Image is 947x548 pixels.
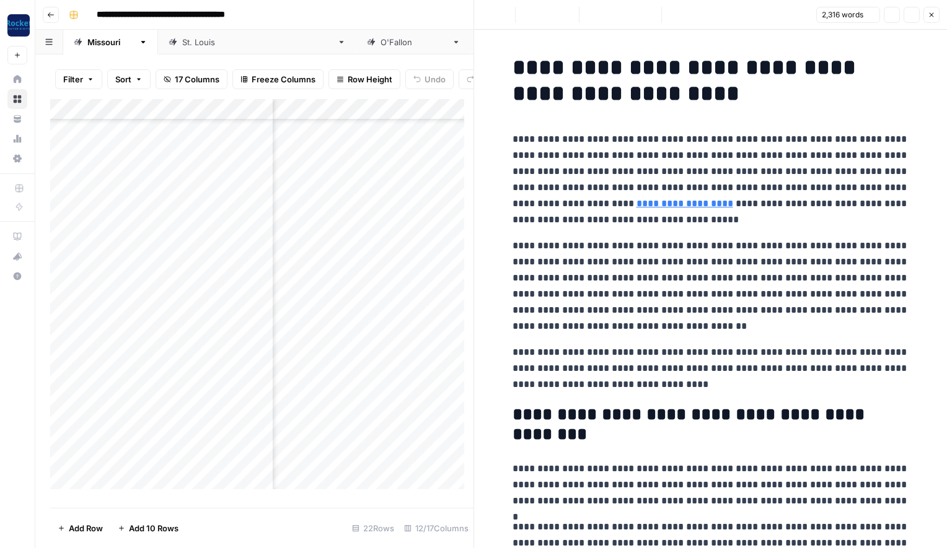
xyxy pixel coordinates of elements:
a: Your Data [7,109,27,129]
div: 12/17 Columns [399,518,474,538]
span: Undo [425,73,446,85]
button: Sort [107,69,151,89]
a: [US_STATE] [63,30,158,54]
span: Filter [63,73,83,85]
button: 2,316 words [816,7,880,23]
div: [US_STATE] [87,36,134,48]
div: [GEOGRAPHIC_DATA][PERSON_NAME] [182,36,332,48]
span: Add Row [69,522,103,534]
button: Add Row [50,518,110,538]
div: What's new? [8,247,27,266]
a: Browse [7,89,27,109]
button: Undo [405,69,454,89]
button: Add 10 Rows [110,518,186,538]
span: Add 10 Rows [129,522,178,534]
img: Rocket Pilots Logo [7,14,30,37]
a: AirOps Academy [7,227,27,246]
span: Sort [115,73,131,85]
span: 17 Columns [175,73,219,85]
span: Freeze Columns [252,73,315,85]
div: [PERSON_NAME] [381,36,447,48]
button: Freeze Columns [232,69,324,89]
button: Filter [55,69,102,89]
button: Help + Support [7,266,27,286]
button: What's new? [7,246,27,266]
a: [PERSON_NAME] [356,30,471,54]
a: [GEOGRAPHIC_DATA][PERSON_NAME] [158,30,356,54]
div: 22 Rows [347,518,399,538]
span: 2,316 words [822,9,863,20]
button: Workspace: Rocket Pilots [7,10,27,41]
a: Home [7,69,27,89]
button: Row Height [328,69,400,89]
a: Settings [7,149,27,168]
button: 17 Columns [156,69,227,89]
a: Usage [7,129,27,149]
span: Row Height [348,73,392,85]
